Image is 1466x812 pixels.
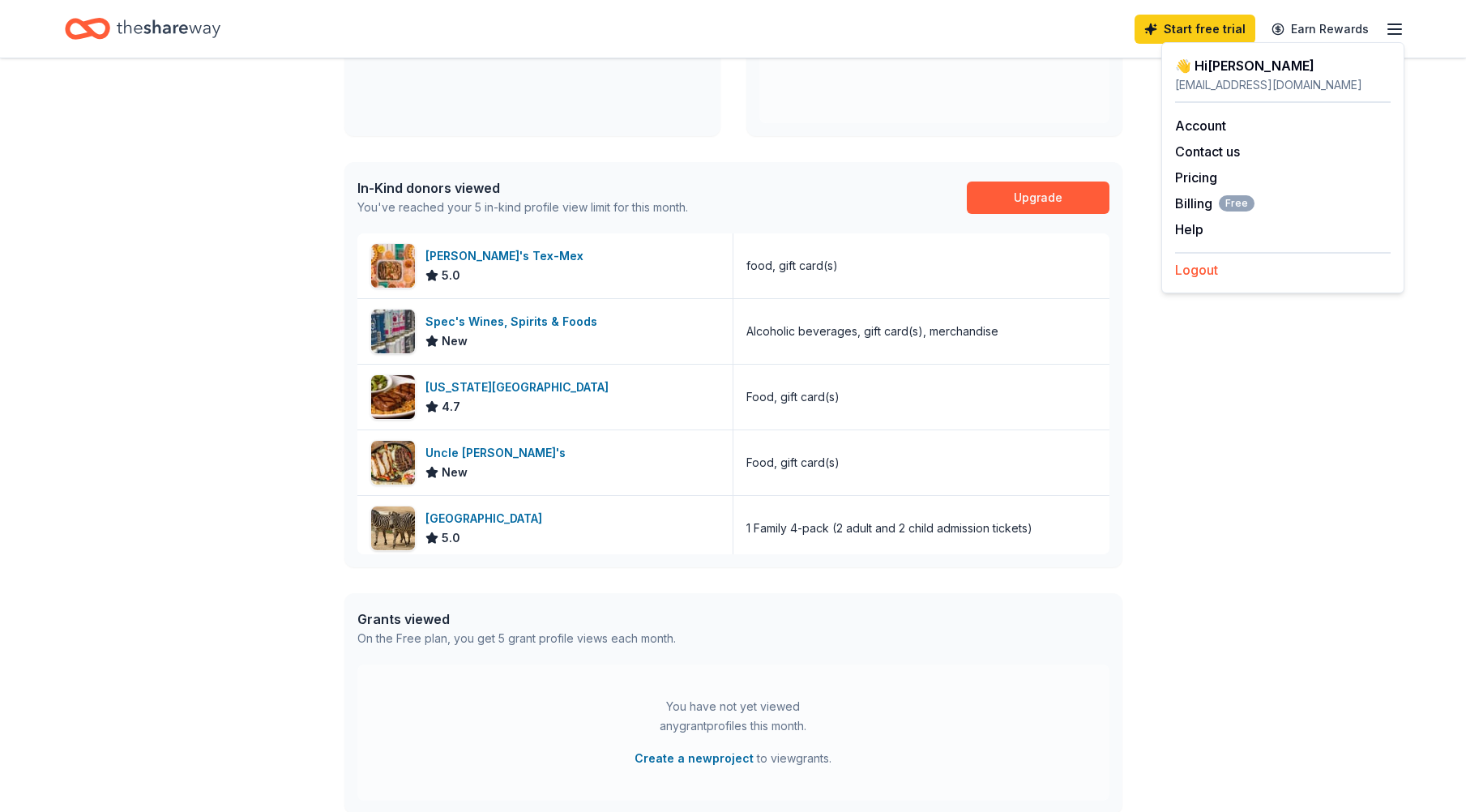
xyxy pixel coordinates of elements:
[371,506,415,550] img: Image for San Antonio Zoo
[357,609,676,629] div: Grants viewed
[635,749,754,768] button: Create a newproject
[746,453,840,472] div: Food, gift card(s)
[425,378,615,397] div: [US_STATE][GEOGRAPHIC_DATA]
[371,441,415,485] img: Image for Uncle Julio's
[746,256,838,276] div: food, gift card(s)
[1262,15,1378,44] a: Earn Rewards
[425,246,590,266] div: [PERSON_NAME]'s Tex-Mex
[425,443,572,463] div: Uncle [PERSON_NAME]'s
[357,629,676,648] div: On the Free plan, you get 5 grant profile views each month.
[425,312,604,331] div: Spec's Wines, Spirits & Foods
[442,266,460,285] span: 5.0
[442,331,468,351] span: New
[425,509,549,528] div: [GEOGRAPHIC_DATA]
[371,310,415,353] img: Image for Spec's Wines, Spirits & Foods
[1135,15,1255,44] a: Start free trial
[1175,56,1391,75] div: 👋 Hi [PERSON_NAME]
[1175,142,1240,161] button: Contact us
[1175,194,1254,213] span: Billing
[1175,220,1203,239] button: Help
[371,244,415,288] img: Image for Chuy's Tex-Mex
[442,528,460,548] span: 5.0
[442,397,460,417] span: 4.7
[1175,75,1391,95] div: [EMAIL_ADDRESS][DOMAIN_NAME]
[357,198,688,217] div: You've reached your 5 in-kind profile view limit for this month.
[746,322,998,341] div: Alcoholic beverages, gift card(s), merchandise
[1175,260,1218,280] button: Logout
[1175,118,1226,134] a: Account
[1175,194,1254,213] button: BillingFree
[632,697,835,736] div: You have not yet viewed any grant profiles this month.
[65,10,220,48] a: Home
[635,749,831,768] span: to view grants .
[371,375,415,419] img: Image for Texas Roadhouse
[746,387,840,407] div: Food, gift card(s)
[442,463,468,482] span: New
[1175,169,1217,186] a: Pricing
[1219,195,1254,212] span: Free
[746,519,1032,538] div: 1 Family 4-pack (2 adult and 2 child admission tickets)
[967,182,1109,214] a: Upgrade
[357,178,688,198] div: In-Kind donors viewed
